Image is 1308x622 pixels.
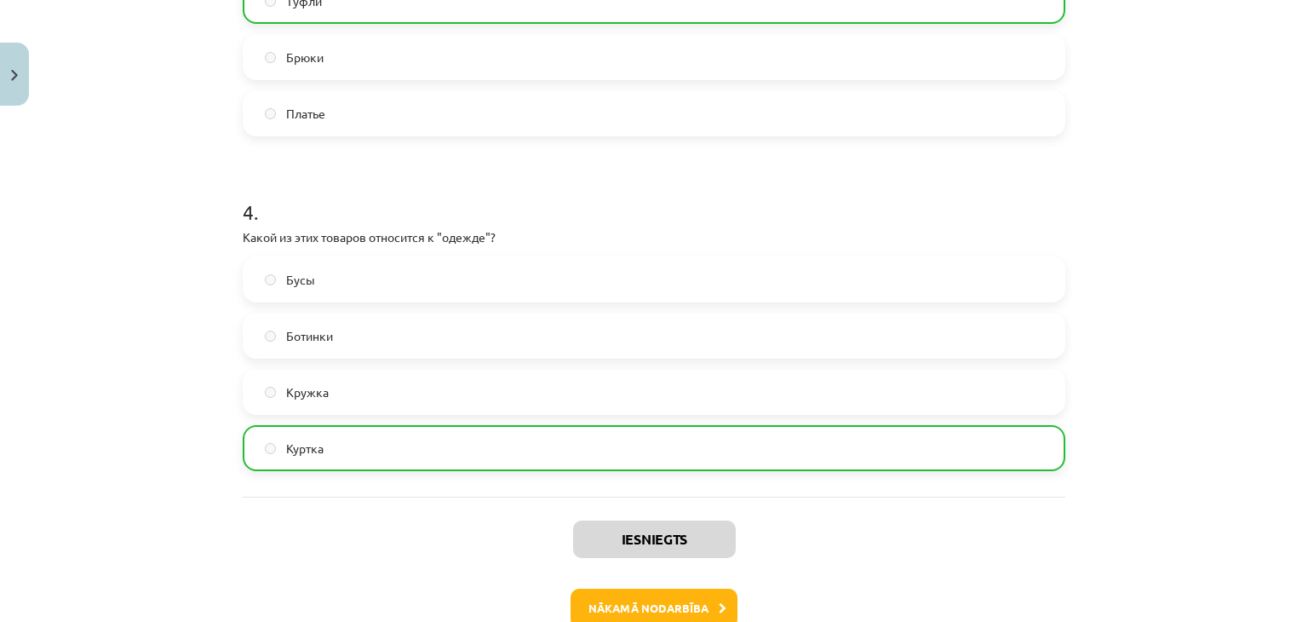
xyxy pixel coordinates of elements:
[286,271,315,289] span: Бусы
[265,331,276,342] input: Ботинки
[265,52,276,63] input: Брюки
[11,70,18,81] img: icon-close-lesson-0947bae3869378f0d4975bcd49f059093ad1ed9edebbc8119c70593378902aed.svg
[286,383,329,401] span: Кружка
[286,440,324,458] span: Куртка
[243,170,1065,223] h1: 4 .
[265,387,276,398] input: Кружка
[286,105,325,123] span: Платье
[286,49,324,66] span: Брюки
[265,274,276,285] input: Бусы
[243,228,1065,246] p: Какой из этих товаров относится к "одежде"?
[286,327,333,345] span: Ботинки
[265,443,276,454] input: Куртка
[265,108,276,119] input: Платье
[573,521,736,558] button: Iesniegts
